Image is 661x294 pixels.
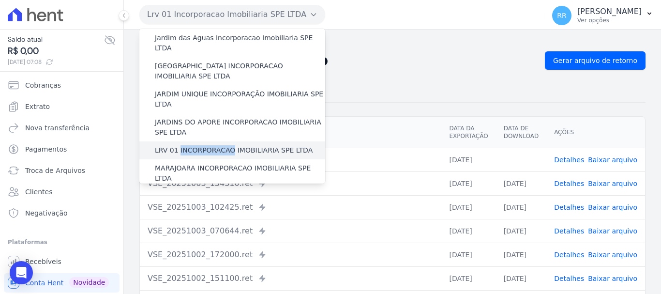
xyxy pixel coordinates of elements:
div: Open Intercom Messenger [10,261,33,284]
td: [DATE] [496,243,546,266]
label: Jardim das Aguas Incorporacao Imobiliaria SPE LTDA [155,33,325,53]
th: Data de Download [496,117,546,148]
a: Detalhes [554,203,584,211]
a: Baixar arquivo [588,180,637,187]
p: Ver opções [577,16,642,24]
button: RR [PERSON_NAME] Ver opções [544,2,661,29]
span: Clientes [25,187,52,197]
span: Troca de Arquivos [25,166,85,175]
span: Novidade [69,277,109,288]
a: Troca de Arquivos [4,161,120,180]
span: Conta Hent [25,278,63,288]
span: Nova transferência [25,123,90,133]
a: Detalhes [554,251,584,259]
td: [DATE] [496,219,546,243]
td: [DATE] [441,148,496,171]
div: VSE_20251003_102425.ret [148,201,434,213]
td: [DATE] [441,171,496,195]
a: Cobranças [4,76,120,95]
a: Detalhes [554,156,584,164]
h2: Exportações de Retorno [139,54,537,67]
td: [DATE] [441,219,496,243]
td: [DATE] [441,266,496,290]
td: [DATE] [441,195,496,219]
div: VSE_20251002_172000.ret [148,249,434,261]
label: [GEOGRAPHIC_DATA] INCORPORACAO IMOBILIARIA SPE LTDA [155,61,325,81]
span: Extrato [25,102,50,111]
td: [DATE] [496,171,546,195]
a: Negativação [4,203,120,223]
a: Baixar arquivo [588,251,637,259]
a: Baixar arquivo [588,227,637,235]
span: Saldo atual [8,34,104,45]
a: Baixar arquivo [588,275,637,282]
span: Recebíveis [25,257,61,266]
a: Nova transferência [4,118,120,138]
span: Cobranças [25,80,61,90]
a: Recebíveis [4,252,120,271]
label: JARDINS DO APORE INCORPORACAO IMOBILIARIA SPE LTDA [155,117,325,138]
div: VSE_20251003_070644.ret [148,225,434,237]
a: Baixar arquivo [588,203,637,211]
label: JARDIM UNIQUE INCORPORAÇÃO IMOBILIARIA SPE LTDA [155,89,325,109]
span: Gerar arquivo de retorno [553,56,637,65]
a: Detalhes [554,180,584,187]
a: Detalhes [554,227,584,235]
label: LRV 01 INCORPORACAO IMOBILIARIA SPE LTDA [155,145,313,155]
a: Pagamentos [4,139,120,159]
a: Detalhes [554,275,584,282]
span: Pagamentos [25,144,67,154]
div: VSE_20251002_151100.ret [148,273,434,284]
td: [DATE] [441,243,496,266]
td: [DATE] [496,266,546,290]
span: R$ 0,00 [8,45,104,58]
a: Conta Hent Novidade [4,273,120,293]
th: Ações [546,117,645,148]
a: Clientes [4,182,120,201]
a: Baixar arquivo [588,156,637,164]
span: [DATE] 07:08 [8,58,104,66]
a: Gerar arquivo de retorno [545,51,646,70]
th: Data da Exportação [441,117,496,148]
td: [DATE] [496,195,546,219]
label: MARAJOARA INCORPORACAO IMOBILIARIA SPE LTDA [155,163,325,184]
button: Lrv 01 Incorporacao Imobiliaria SPE LTDA [139,5,325,24]
p: [PERSON_NAME] [577,7,642,16]
nav: Breadcrumb [139,37,646,47]
span: Negativação [25,208,68,218]
span: RR [557,12,566,19]
a: Extrato [4,97,120,116]
div: Plataformas [8,236,116,248]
